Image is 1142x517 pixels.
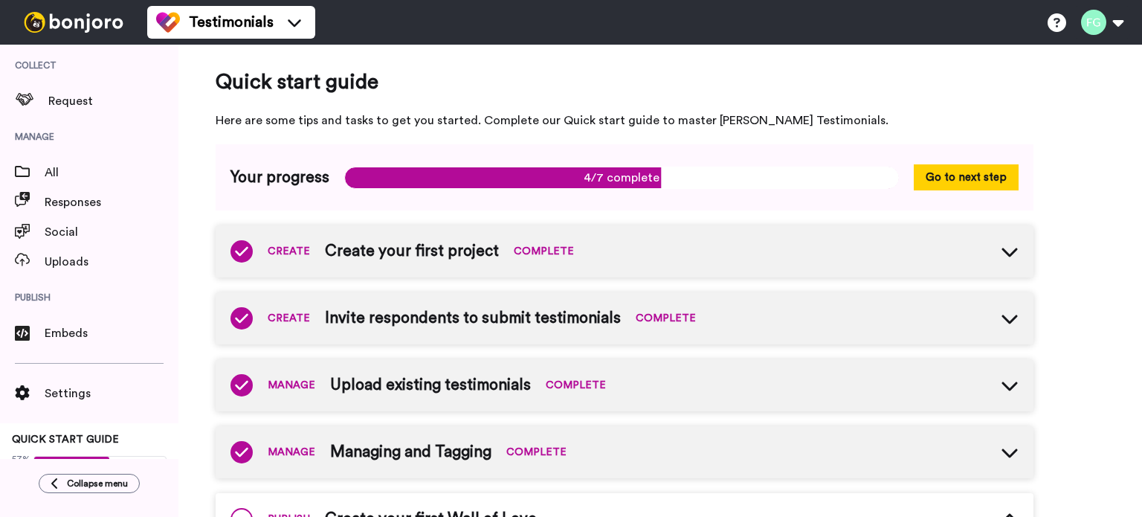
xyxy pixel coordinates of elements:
[268,311,310,326] span: CREATE
[67,478,128,489] span: Collapse menu
[506,445,567,460] span: COMPLETE
[45,324,178,342] span: Embeds
[268,244,310,259] span: CREATE
[216,67,1033,97] span: Quick start guide
[216,112,1033,129] span: Here are some tips and tasks to get you started. Complete our Quick start guide to master [PERSON...
[914,164,1019,190] button: Go to next step
[45,193,178,211] span: Responses
[325,240,499,263] span: Create your first project
[230,167,329,189] span: Your progress
[344,167,899,189] span: 4/7 complete
[12,434,119,445] span: QUICK START GUIDE
[189,12,274,33] span: Testimonials
[45,385,178,402] span: Settings
[268,378,315,393] span: MANAGE
[45,253,178,271] span: Uploads
[325,307,621,330] span: Invite respondents to submit testimonials
[546,378,606,393] span: COMPLETE
[514,244,574,259] span: COMPLETE
[18,12,129,33] img: bj-logo-header-white.svg
[12,453,30,465] span: 57%
[268,445,315,460] span: MANAGE
[39,474,140,493] button: Collapse menu
[330,374,531,396] span: Upload existing testimonials
[45,223,178,241] span: Social
[330,441,491,463] span: Managing and Tagging
[48,92,178,110] span: Request
[156,10,180,34] img: tm-color.svg
[636,311,696,326] span: COMPLETE
[45,164,178,182] span: All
